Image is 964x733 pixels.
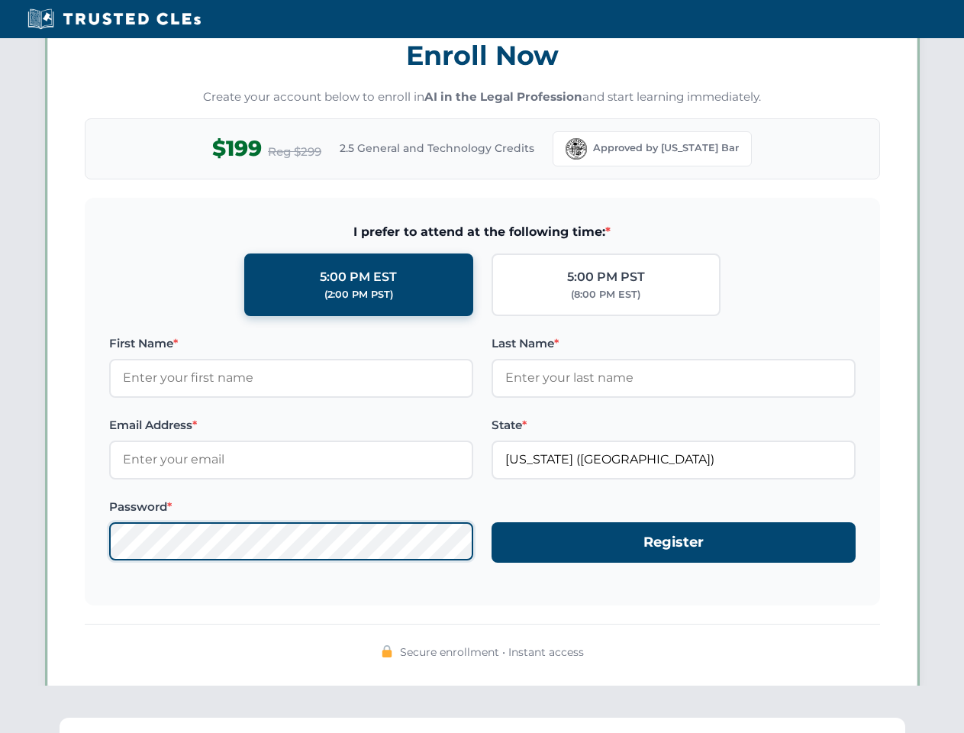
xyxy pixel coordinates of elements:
[109,359,473,397] input: Enter your first name
[567,267,645,287] div: 5:00 PM PST
[571,287,640,302] div: (8:00 PM EST)
[424,89,582,104] strong: AI in the Legal Profession
[400,644,584,660] span: Secure enrollment • Instant access
[109,498,473,516] label: Password
[85,89,880,106] p: Create your account below to enroll in and start learning immediately.
[268,143,321,161] span: Reg $299
[566,138,587,160] img: Florida Bar
[109,222,856,242] span: I prefer to attend at the following time:
[340,140,534,157] span: 2.5 General and Technology Credits
[85,31,880,79] h3: Enroll Now
[109,334,473,353] label: First Name
[381,645,393,657] img: 🔒
[492,522,856,563] button: Register
[320,267,397,287] div: 5:00 PM EST
[324,287,393,302] div: (2:00 PM PST)
[109,416,473,434] label: Email Address
[492,416,856,434] label: State
[492,359,856,397] input: Enter your last name
[593,140,739,156] span: Approved by [US_STATE] Bar
[492,441,856,479] input: Florida (FL)
[109,441,473,479] input: Enter your email
[212,131,262,166] span: $199
[492,334,856,353] label: Last Name
[23,8,205,31] img: Trusted CLEs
